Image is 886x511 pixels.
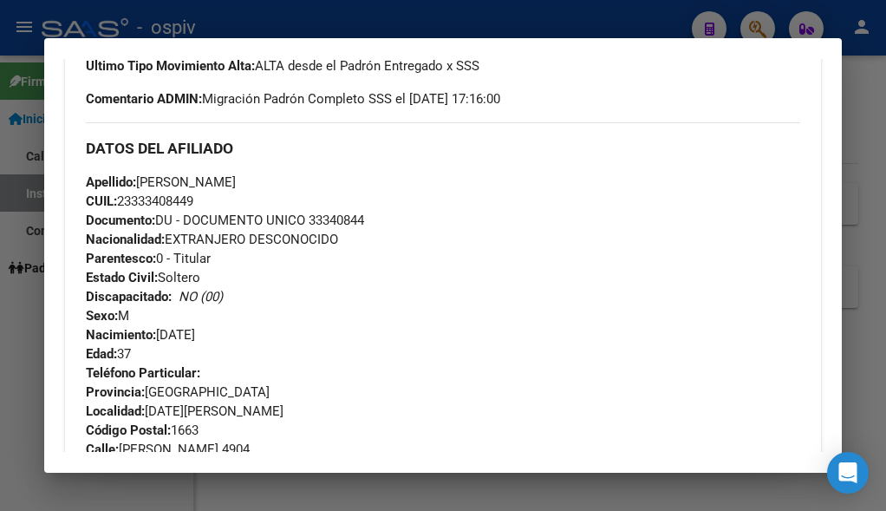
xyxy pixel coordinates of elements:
[86,270,158,285] strong: Estado Civil:
[86,213,364,228] span: DU - DOCUMENTO UNICO 33340844
[86,365,200,381] strong: Teléfono Particular:
[86,232,165,247] strong: Nacionalidad:
[827,452,869,494] div: Open Intercom Messenger
[86,327,195,343] span: [DATE]
[86,139,800,158] h3: DATOS DEL AFILIADO
[86,403,283,419] span: [DATE][PERSON_NAME]
[86,174,136,190] strong: Apellido:
[86,442,250,457] span: [PERSON_NAME] 4904
[179,289,223,305] i: NO (00)
[86,308,129,324] span: M
[86,232,338,247] span: EXTRANJERO DESCONOCIDO
[86,346,117,362] strong: Edad:
[86,346,131,362] span: 37
[86,270,200,285] span: Soltero
[86,423,199,438] span: 1663
[86,91,202,107] strong: Comentario ADMIN:
[86,327,156,343] strong: Nacimiento:
[86,193,193,209] span: 23333408449
[86,384,145,400] strong: Provincia:
[86,423,171,438] strong: Código Postal:
[86,403,145,419] strong: Localidad:
[86,442,119,457] strong: Calle:
[86,193,117,209] strong: CUIL:
[86,384,270,400] span: [GEOGRAPHIC_DATA]
[86,251,211,266] span: 0 - Titular
[86,58,479,74] span: ALTA desde el Padrón Entregado x SSS
[86,58,255,74] strong: Ultimo Tipo Movimiento Alta:
[86,89,500,108] span: Migración Padrón Completo SSS el [DATE] 17:16:00
[86,308,118,324] strong: Sexo:
[86,174,236,190] span: [PERSON_NAME]
[86,251,156,266] strong: Parentesco:
[86,289,172,305] strong: Discapacitado:
[86,213,155,228] strong: Documento:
